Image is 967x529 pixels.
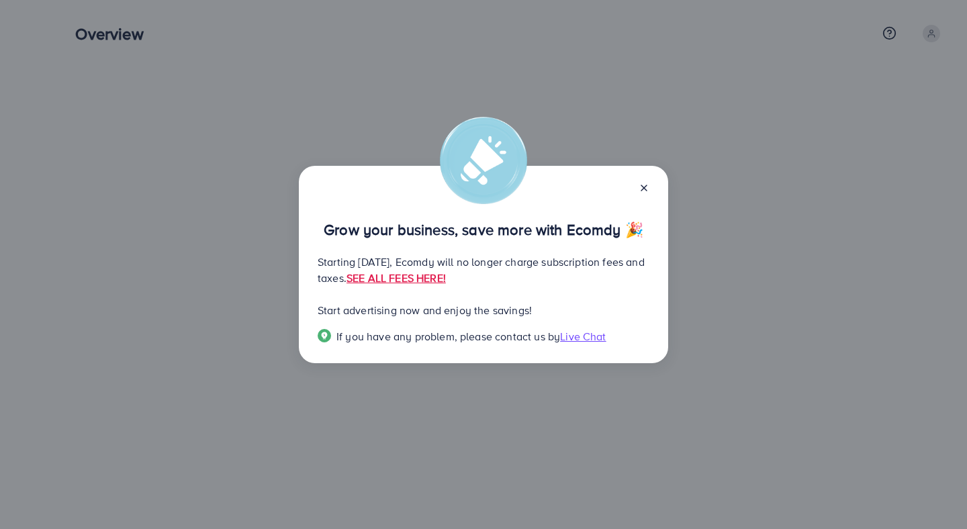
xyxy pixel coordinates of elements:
[336,329,560,344] span: If you have any problem, please contact us by
[318,222,649,238] p: Grow your business, save more with Ecomdy 🎉
[440,117,527,204] img: alert
[560,329,606,344] span: Live Chat
[318,254,649,286] p: Starting [DATE], Ecomdy will no longer charge subscription fees and taxes.
[347,271,446,285] a: SEE ALL FEES HERE!
[318,302,649,318] p: Start advertising now and enjoy the savings!
[318,329,331,342] img: Popup guide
